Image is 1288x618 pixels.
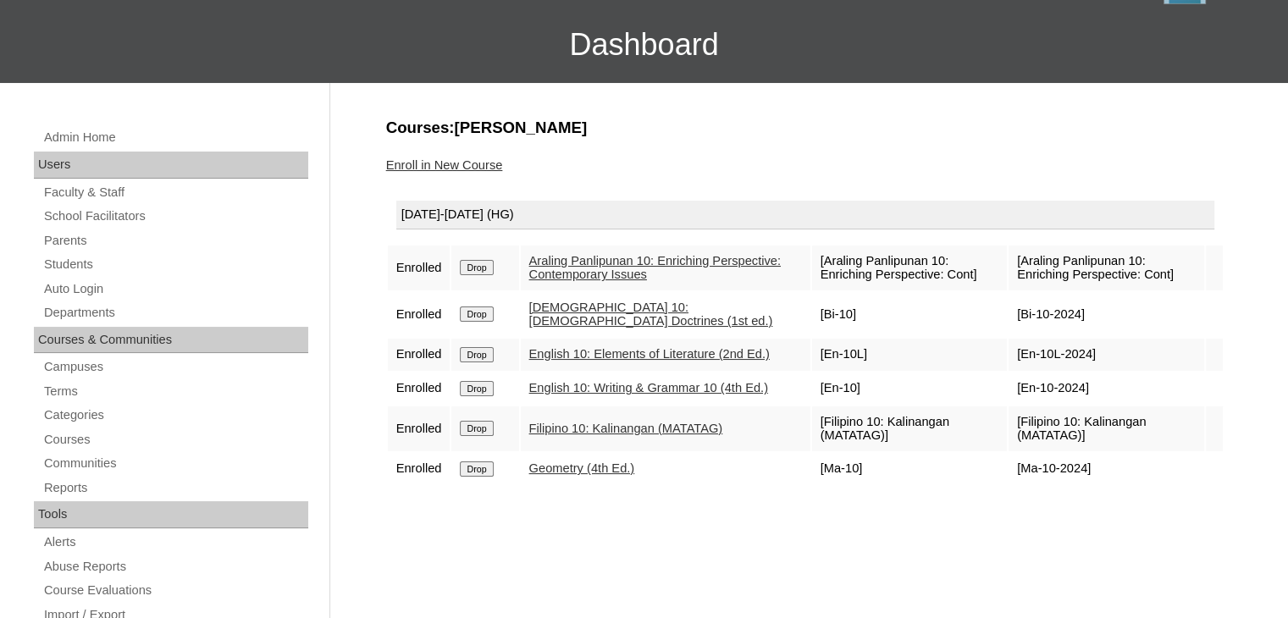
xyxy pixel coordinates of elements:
a: Departments [42,302,308,323]
a: Terms [42,381,308,402]
td: [Filipino 10: Kalinangan (MATATAG)] [812,406,1008,451]
td: [Ma-10-2024] [1009,453,1204,485]
a: Reports [42,477,308,499]
td: Enrolled [388,339,451,371]
td: [Araling Panlipunan 10: Enriching Perspective: Cont] [1009,246,1204,290]
a: [DEMOGRAPHIC_DATA] 10: [DEMOGRAPHIC_DATA] Doctrines (1st ed.) [529,301,773,328]
a: Araling Panlipunan 10: Enriching Perspective: Contemporary Issues [529,254,781,282]
td: [Filipino 10: Kalinangan (MATATAG)] [1009,406,1204,451]
a: Geometry (4th Ed.) [529,461,635,475]
a: Students [42,254,308,275]
a: Communities [42,453,308,474]
td: [Bi-10-2024] [1009,292,1204,337]
input: Drop [460,306,493,322]
input: Drop [460,461,493,477]
a: Enroll in New Course [386,158,503,172]
h3: Courses:[PERSON_NAME] [386,117,1224,139]
a: Parents [42,230,308,251]
td: Enrolled [388,453,451,485]
div: Courses & Communities [34,327,308,354]
a: Abuse Reports [42,556,308,577]
a: Courses [42,429,308,450]
a: Filipino 10: Kalinangan (MATATAG) [529,422,723,435]
td: Enrolled [388,246,451,290]
a: English 10: Writing & Grammar 10 (4th Ed.) [529,381,768,395]
input: Drop [460,421,493,436]
td: [En-10] [812,372,1008,405]
a: Auto Login [42,279,308,300]
a: Admin Home [42,127,308,148]
a: Course Evaluations [42,580,308,601]
td: [En-10L-2024] [1009,339,1204,371]
div: Tools [34,501,308,528]
input: Drop [460,347,493,362]
div: Users [34,152,308,179]
a: English 10: Elements of Literature (2nd Ed.) [529,347,770,361]
td: Enrolled [388,372,451,405]
td: [Araling Panlipunan 10: Enriching Perspective: Cont] [812,246,1008,290]
div: [DATE]-[DATE] (HG) [396,201,1214,229]
td: Enrolled [388,406,451,451]
td: [Ma-10] [812,453,1008,485]
input: Drop [460,260,493,275]
a: School Facilitators [42,206,308,227]
a: Faculty & Staff [42,182,308,203]
a: Campuses [42,356,308,378]
a: Alerts [42,532,308,553]
td: [En-10L] [812,339,1008,371]
td: Enrolled [388,292,451,337]
td: [En-10-2024] [1009,372,1204,405]
h3: Dashboard [8,7,1280,83]
a: Categories [42,405,308,426]
input: Drop [460,381,493,396]
td: [Bi-10] [812,292,1008,337]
